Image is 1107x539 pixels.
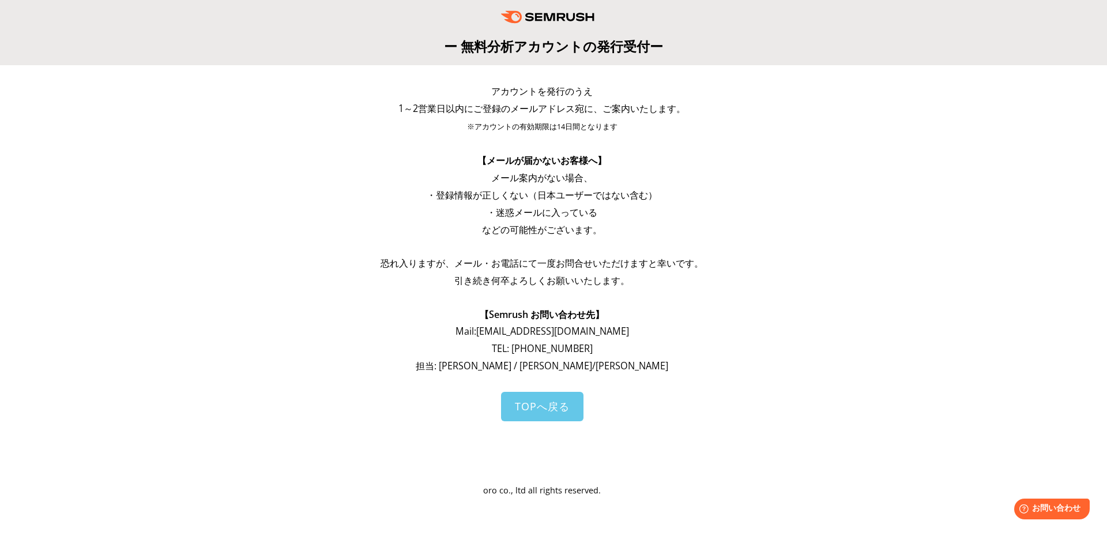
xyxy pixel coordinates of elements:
[480,308,604,321] span: 【Semrush お問い合わせ先】
[501,392,583,421] a: TOPへ戻る
[515,399,570,413] span: TOPへ戻る
[467,122,617,132] span: ※アカウントの有効期限は14日間となります
[487,206,597,219] span: ・迷惑メールに入っている
[427,189,657,201] span: ・登録情報が正しくない（日本ユーザーではない含む）
[491,85,593,98] span: アカウントを発行のうえ
[444,37,663,55] span: ー 無料分析アカウントの発行受付ー
[398,102,686,115] span: 1～2営業日以内にご登録のメールアドレス宛に、ご案内いたします。
[483,485,601,496] span: oro co., ltd all rights reserved.
[492,342,593,355] span: TEL: [PHONE_NUMBER]
[477,154,607,167] span: 【メールが届かないお客様へ】
[454,274,630,287] span: 引き続き何卒よろしくお願いいたします。
[381,257,703,269] span: 恐れ入りますが、メール・お電話にて一度お問合せいただけますと幸いです。
[455,325,629,338] span: Mail: [EMAIL_ADDRESS][DOMAIN_NAME]
[416,360,668,372] span: 担当: [PERSON_NAME] / [PERSON_NAME]/[PERSON_NAME]
[482,223,602,236] span: などの可能性がございます。
[1004,494,1094,526] iframe: Help widget launcher
[491,171,593,184] span: メール案内がない場合、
